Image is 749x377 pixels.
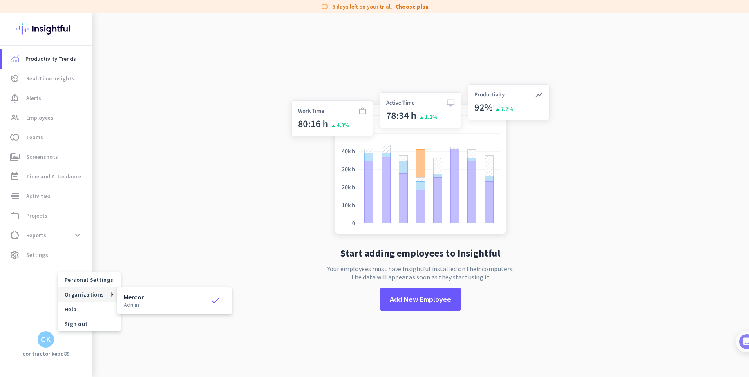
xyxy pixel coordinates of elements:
span: Personal Settings [65,276,114,283]
h3: Mercor [124,294,144,300]
span: Help [65,306,114,313]
span: Sign out [65,320,114,328]
p: admin [124,302,144,308]
i: check [210,296,225,306]
span: Organizations [65,291,104,298]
